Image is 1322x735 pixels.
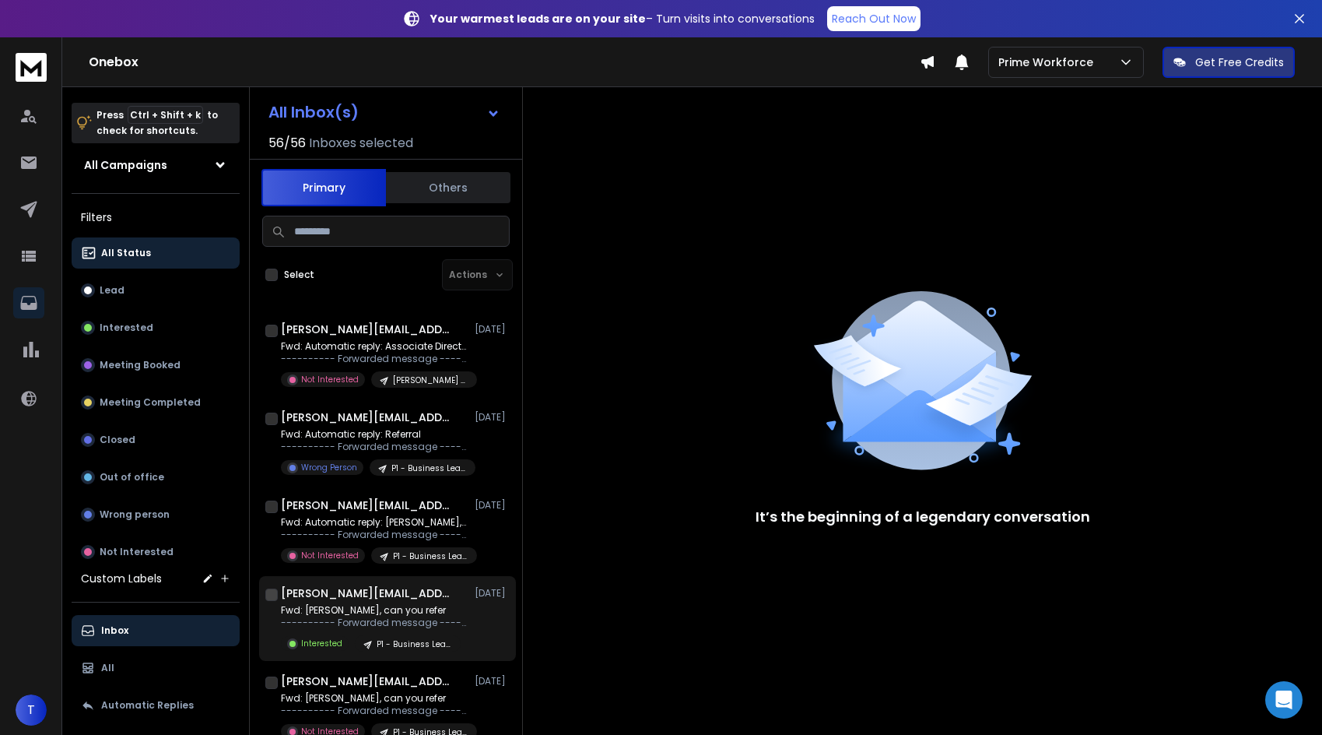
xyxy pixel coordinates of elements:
[475,323,510,336] p: [DATE]
[377,638,451,650] p: P1 - Business Leaders
[89,53,920,72] h1: Onebox
[284,269,314,281] label: Select
[256,97,513,128] button: All Inbox(s)
[281,692,468,705] p: Fwd: [PERSON_NAME], can you refer
[281,604,468,617] p: Fwd: [PERSON_NAME], can you refer
[101,624,128,637] p: Inbox
[475,675,510,688] p: [DATE]
[101,699,194,712] p: Automatic Replies
[281,516,468,529] p: Fwd: Automatic reply: [PERSON_NAME], can
[281,529,468,541] p: ---------- Forwarded message --------- From:
[301,374,359,385] p: Not Interested
[72,462,240,493] button: Out of office
[72,499,240,530] button: Wrong person
[101,247,151,259] p: All Status
[72,350,240,381] button: Meeting Booked
[281,586,452,601] h1: [PERSON_NAME][EMAIL_ADDRESS][DOMAIN_NAME]
[281,428,468,441] p: Fwd: Automatic reply: Referral
[100,396,201,409] p: Meeting Completed
[301,550,359,561] p: Not Interested
[281,441,468,453] p: ---------- Forwarded message --------- From:
[72,536,240,568] button: Not Interested
[391,462,466,474] p: P1 - Business Leaders
[1162,47,1295,78] button: Get Free Credits
[72,149,240,181] button: All Campaigns
[301,638,342,649] p: Interested
[100,546,174,558] p: Not Interested
[72,387,240,418] button: Meeting Completed
[832,11,916,26] p: Reach Out Now
[261,169,386,206] button: Primary
[72,615,240,646] button: Inbox
[96,107,218,139] p: Press to check for shortcuts.
[72,652,240,684] button: All
[100,471,164,484] p: Out of office
[281,410,452,425] h1: [PERSON_NAME][EMAIL_ADDRESS][DOMAIN_NAME]
[100,434,135,446] p: Closed
[72,237,240,269] button: All Status
[393,375,468,386] p: [PERSON_NAME] Search - Job Adverts [DATE]
[281,673,452,689] h1: [PERSON_NAME][EMAIL_ADDRESS][DOMAIN_NAME]
[72,275,240,306] button: Lead
[281,340,468,353] p: Fwd: Automatic reply: Associate Director
[301,462,357,473] p: Wrong Person
[72,424,240,455] button: Closed
[281,617,468,629] p: ---------- Forwarded message --------- From:
[386,171,510,205] button: Others
[827,6,920,31] a: Reach Out Now
[475,411,510,424] p: [DATE]
[100,284,124,297] p: Lead
[281,498,452,513] h1: [PERSON_NAME][EMAIL_ADDRESS][DOMAIN_NAME]
[72,690,240,721] button: Automatic Replies
[16,53,47,82] img: logo
[72,312,240,343] button: Interested
[281,322,452,337] h1: [PERSON_NAME][EMAIL_ADDRESS][DOMAIN_NAME]
[268,134,306,153] span: 56 / 56
[281,705,468,717] p: ---------- Forwarded message --------- From:
[475,587,510,600] p: [DATE]
[268,104,359,120] h1: All Inbox(s)
[1265,681,1303,719] div: Open Intercom Messenger
[101,662,114,674] p: All
[281,353,468,365] p: ---------- Forwarded message --------- From:
[998,55,1099,70] p: Prime Workforce
[84,157,167,173] h1: All Campaigns
[128,106,203,124] span: Ctrl + Shift + k
[100,359,181,371] p: Meeting Booked
[16,695,47,726] button: T
[309,134,413,153] h3: Inboxes selected
[100,322,153,334] p: Interested
[81,571,162,586] h3: Custom Labels
[756,506,1090,528] p: It’s the beginning of a legendary conversation
[100,508,170,521] p: Wrong person
[72,206,240,228] h3: Filters
[430,11,646,26] strong: Your warmest leads are on your site
[393,550,468,562] p: P1 - Business Leaders
[1195,55,1284,70] p: Get Free Credits
[475,499,510,512] p: [DATE]
[430,11,815,26] p: – Turn visits into conversations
